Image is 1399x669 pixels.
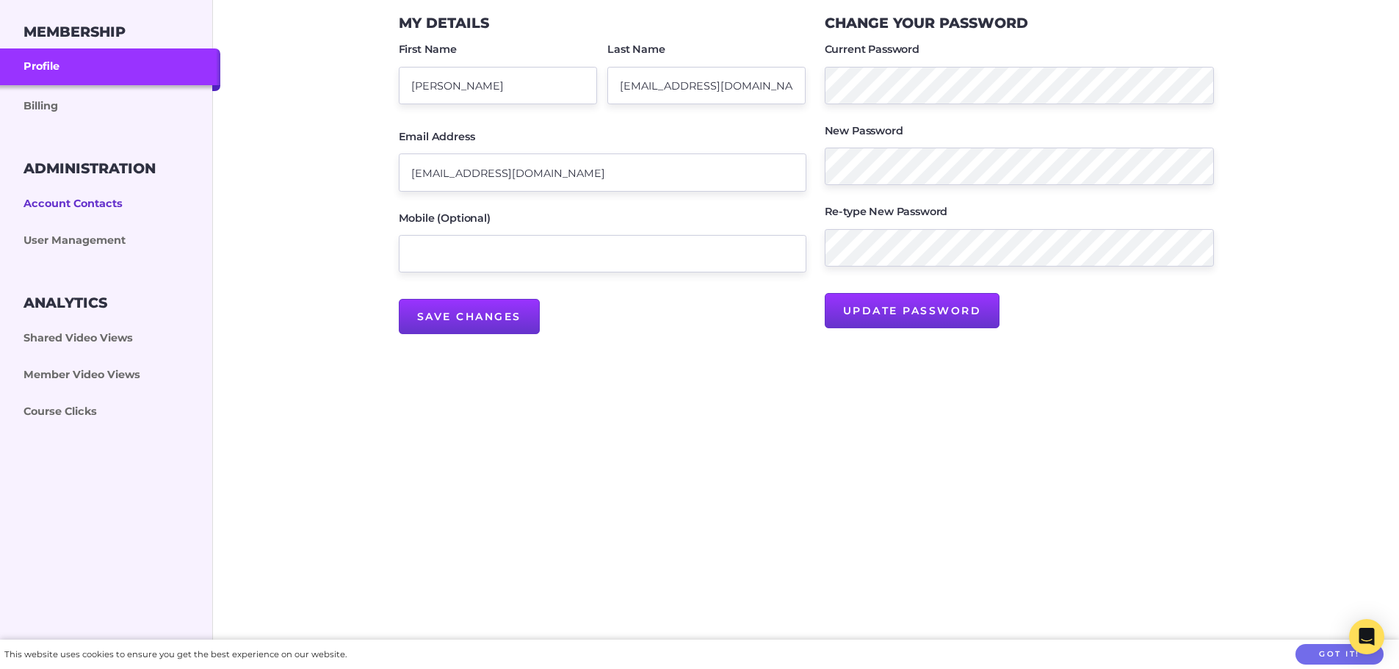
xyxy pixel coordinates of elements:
[399,131,475,142] label: Email Address
[1295,644,1384,665] button: Got it!
[825,44,919,54] label: Current Password
[607,44,665,54] label: Last Name
[24,23,126,40] h3: Membership
[4,647,347,662] div: This website uses cookies to ensure you get the best experience on our website.
[825,293,1000,328] input: Update Password
[1349,619,1384,654] div: Open Intercom Messenger
[825,126,903,136] label: New Password
[825,15,1028,32] h3: Change your Password
[24,294,107,311] h3: Analytics
[24,160,156,177] h3: Administration
[399,44,457,54] label: First Name
[825,206,948,217] label: Re-type New Password
[399,213,491,223] label: Mobile (Optional)
[399,299,540,334] input: Save Changes
[399,15,489,32] h3: My Details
